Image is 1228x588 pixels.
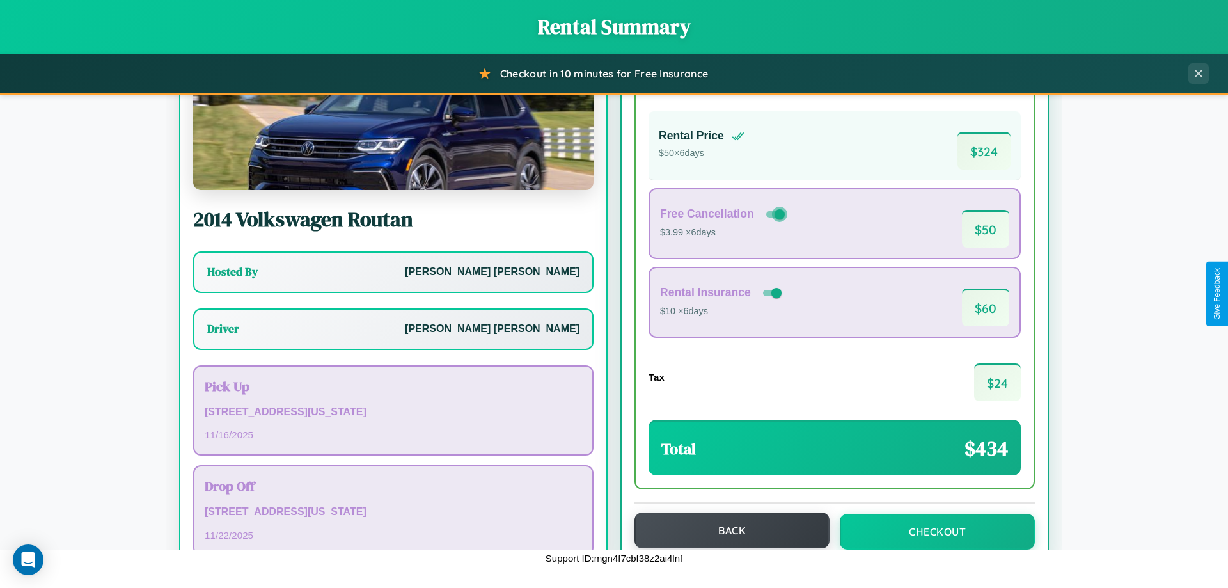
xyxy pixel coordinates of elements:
h4: Tax [649,372,665,383]
h3: Total [661,438,696,459]
h4: Free Cancellation [660,207,754,221]
p: [STREET_ADDRESS][US_STATE] [205,503,582,521]
span: $ 24 [974,363,1021,401]
span: $ 324 [957,132,1011,170]
span: Checkout in 10 minutes for Free Insurance [500,67,708,80]
button: Checkout [840,514,1035,550]
h2: 2014 Volkswagen Routan [193,205,594,234]
p: [PERSON_NAME] [PERSON_NAME] [405,263,579,282]
div: Give Feedback [1213,268,1222,320]
h3: Driver [207,321,239,337]
p: Support ID: mgn4f7cbf38z2ai4lnf [546,550,682,567]
p: $3.99 × 6 days [660,225,787,241]
p: 11 / 22 / 2025 [205,527,582,544]
h4: Rental Insurance [660,286,751,299]
p: $ 50 × 6 days [659,145,744,162]
span: $ 434 [964,434,1008,463]
h3: Drop Off [205,477,582,495]
p: $10 × 6 days [660,303,784,320]
button: Back [634,513,830,548]
p: 11 / 16 / 2025 [205,426,582,443]
div: Open Intercom Messenger [13,544,43,575]
span: $ 60 [962,289,1009,326]
p: [PERSON_NAME] [PERSON_NAME] [405,320,579,338]
p: [STREET_ADDRESS][US_STATE] [205,403,582,422]
h4: Rental Price [659,129,724,143]
h3: Hosted By [207,264,258,280]
img: Volkswagen Routan [193,62,594,190]
h3: Pick Up [205,377,582,395]
h1: Rental Summary [13,13,1215,41]
span: $ 50 [962,210,1009,248]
